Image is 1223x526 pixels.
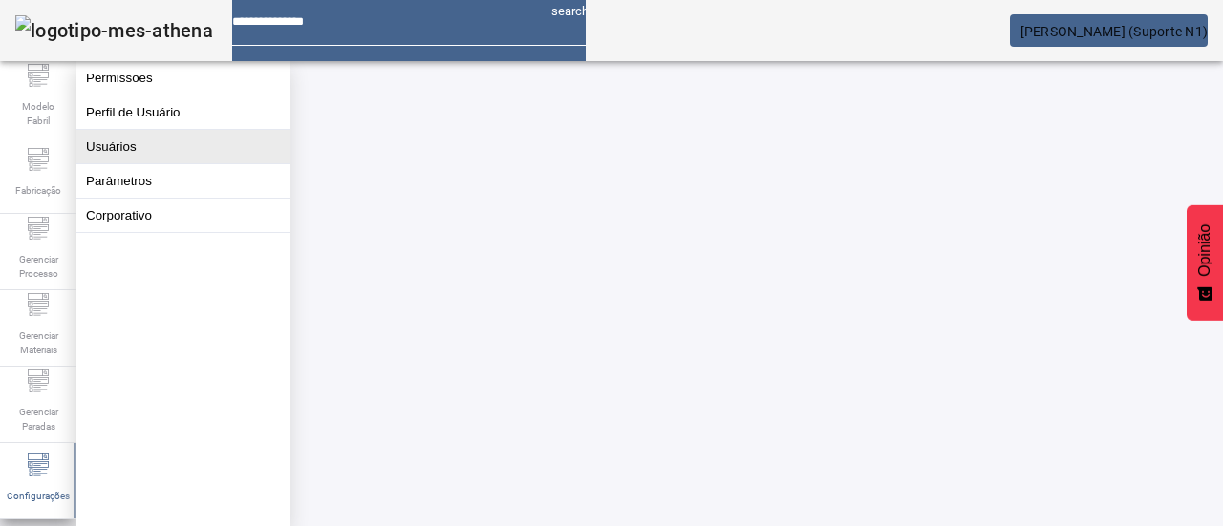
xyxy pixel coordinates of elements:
[76,199,290,232] button: Corporativo
[7,491,70,501] font: Configurações
[76,164,290,198] button: Parâmetros
[22,101,54,126] font: Modelo Fabril
[86,139,137,154] font: Usuários
[76,61,290,95] button: Permissões
[76,95,290,129] button: Perfil de Usuário
[86,105,181,119] font: Perfil de Usuário
[86,71,153,85] font: Permissões
[1187,205,1223,321] button: Feedback - Mostrar pesquisa
[86,174,152,188] font: Parâmetros
[19,407,58,431] font: Gerenciar Paradas
[76,130,290,163] button: Usuários
[1196,224,1212,277] font: Opinião
[1020,24,1209,39] font: [PERSON_NAME] (Suporte N1)
[19,330,58,355] font: Gerenciar Materiais
[19,254,58,279] font: Gerenciar Processo
[15,15,213,46] img: logotipo-mes-athena
[15,185,61,196] font: Fabricação
[86,208,152,222] font: Corporativo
